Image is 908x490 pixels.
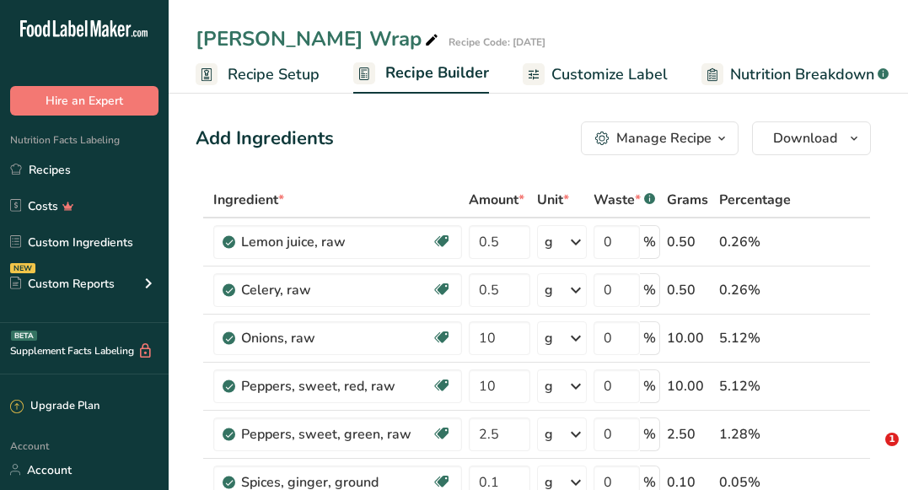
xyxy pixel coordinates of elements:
[241,328,432,348] div: Onions, raw
[752,121,871,155] button: Download
[10,86,158,116] button: Hire an Expert
[667,280,712,300] div: 0.50
[730,63,874,86] span: Nutrition Breakdown
[449,35,545,50] div: Recipe Code: [DATE]
[719,232,791,252] div: 0.26%
[11,331,37,341] div: BETA
[545,328,553,348] div: g
[719,190,791,210] span: Percentage
[196,56,320,94] a: Recipe Setup
[719,280,791,300] div: 0.26%
[10,275,115,293] div: Custom Reports
[719,328,791,348] div: 5.12%
[545,232,553,252] div: g
[523,56,668,94] a: Customize Label
[385,62,489,84] span: Recipe Builder
[667,232,712,252] div: 0.50
[719,424,791,444] div: 1.28%
[701,56,889,94] a: Nutrition Breakdown
[537,190,569,210] span: Unit
[241,232,432,252] div: Lemon juice, raw
[594,190,655,210] div: Waste
[228,63,320,86] span: Recipe Setup
[667,190,708,210] span: Grams
[196,125,334,153] div: Add Ingredients
[773,128,837,148] span: Download
[241,424,432,444] div: Peppers, sweet, green, raw
[581,121,739,155] button: Manage Recipe
[667,376,712,396] div: 10.00
[353,54,489,94] a: Recipe Builder
[667,424,712,444] div: 2.50
[719,376,791,396] div: 5.12%
[213,190,284,210] span: Ingredient
[616,128,712,148] div: Manage Recipe
[545,280,553,300] div: g
[196,24,442,54] div: [PERSON_NAME] Wrap
[10,398,99,415] div: Upgrade Plan
[667,328,712,348] div: 10.00
[469,190,524,210] span: Amount
[545,424,553,444] div: g
[851,433,891,473] iframe: Intercom live chat
[241,376,432,396] div: Peppers, sweet, red, raw
[885,433,899,446] span: 1
[551,63,668,86] span: Customize Label
[545,376,553,396] div: g
[10,263,35,273] div: NEW
[241,280,432,300] div: Celery, raw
